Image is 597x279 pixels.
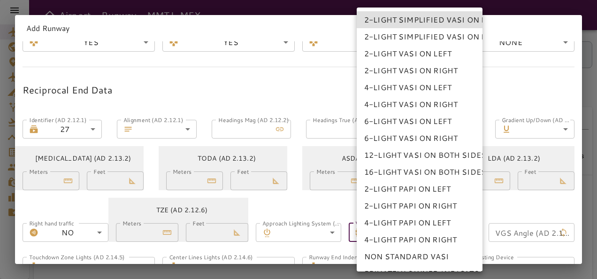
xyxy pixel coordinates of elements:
li: 4-LIGHT VASI ON RIGHT [357,96,482,113]
li: NON STANDARD VASI [357,248,482,265]
li: 16-LIGHT VASI ON BOTH SIDES [357,163,482,180]
li: 6-LIGHT VASI ON RIGHT [357,130,482,147]
li: 12-LIGHT VASI ON BOTH SIDES [357,147,482,163]
li: 2-LIGHT VASI ON LEFT [357,45,482,62]
li: 2-LIGHT VASI ON RIGHT [357,62,482,79]
li: 2-LIGHT SIMPLIFIED VASI ON LEFT [357,11,482,28]
li: 4-LIGHT VASI ON LEFT [357,79,482,96]
li: 6-LIGHT VASI ON LEFT [357,113,482,130]
li: 2-LIGHT PAPI ON RIGHT [357,197,482,214]
li: 2-LIGHT PAPI ON LEFT [357,180,482,197]
li: 4-LIGHT PAPI ON LEFT [357,214,482,231]
li: 2-LIGHT SIMPLIFIED VASI ON RIGHT [357,28,482,45]
li: 4-LIGHT PAPI ON RIGHT [357,231,482,248]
